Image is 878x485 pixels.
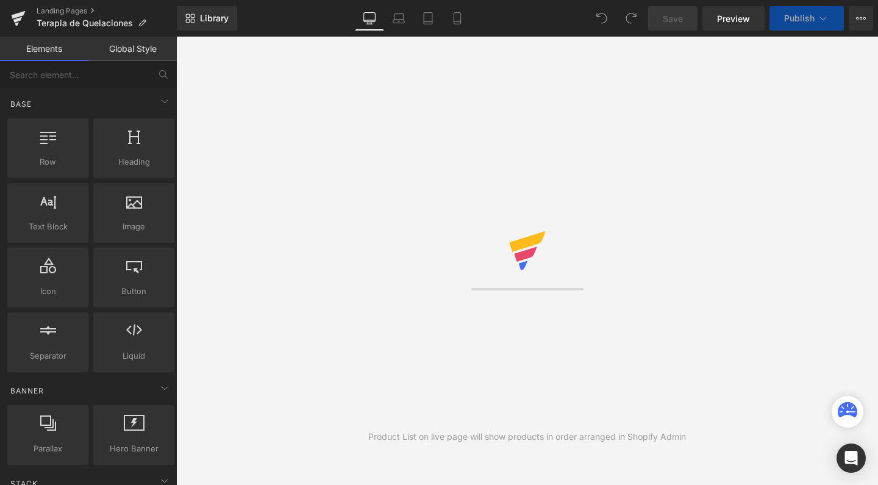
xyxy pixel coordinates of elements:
[702,6,765,31] a: Preview
[97,220,171,233] span: Image
[413,6,443,31] a: Tablet
[11,220,85,233] span: Text Block
[384,6,413,31] a: Laptop
[619,6,643,31] button: Redo
[590,6,614,31] button: Undo
[717,12,750,25] span: Preview
[97,442,171,455] span: Hero Banner
[368,430,686,444] div: Product List on live page will show products in order arranged in Shopify Admin
[9,98,33,110] span: Base
[443,6,472,31] a: Mobile
[37,6,177,16] a: Landing Pages
[37,18,133,28] span: Terapia de Quelaciones
[11,442,85,455] span: Parallax
[177,6,237,31] a: New Library
[663,12,683,25] span: Save
[769,6,844,31] button: Publish
[97,285,171,298] span: Button
[200,13,229,24] span: Library
[784,13,815,23] span: Publish
[837,444,866,473] div: Open Intercom Messenger
[11,350,85,362] span: Separator
[88,37,177,61] a: Global Style
[11,285,85,298] span: Icon
[9,385,45,397] span: Banner
[11,156,85,168] span: Row
[849,6,873,31] button: More
[355,6,384,31] a: Desktop
[97,350,171,362] span: Liquid
[97,156,171,168] span: Heading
